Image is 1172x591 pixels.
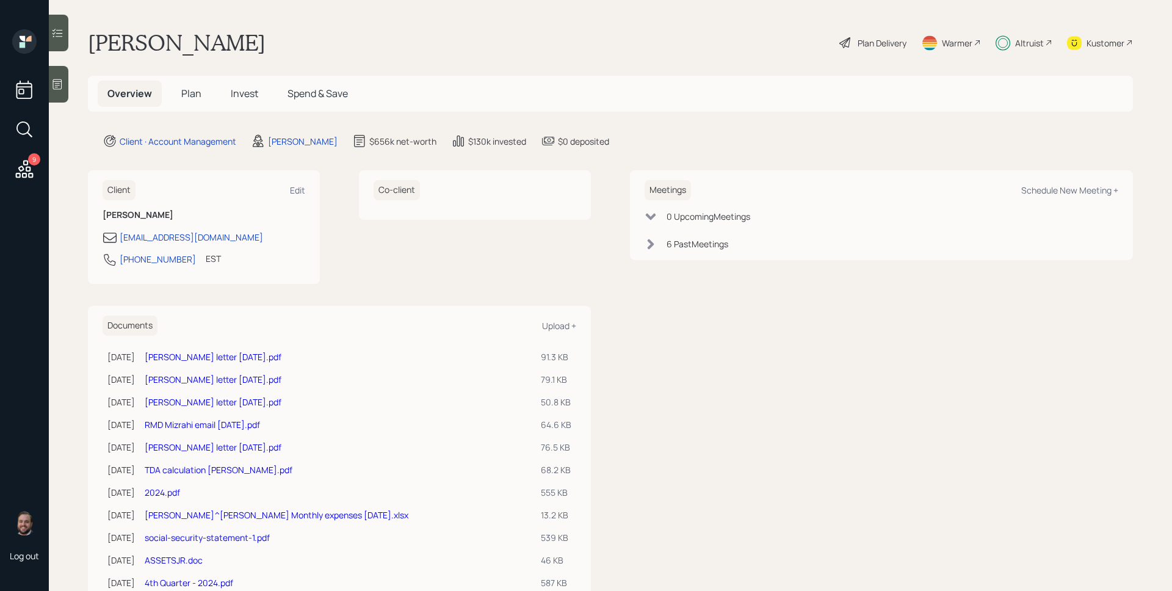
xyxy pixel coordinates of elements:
[1087,37,1124,49] div: Kustomer
[541,418,571,431] div: 64.6 KB
[1015,37,1044,49] div: Altruist
[290,184,305,196] div: Edit
[667,210,750,223] div: 0 Upcoming Meeting s
[145,577,233,589] a: 4th Quarter - 2024.pdf
[107,576,135,589] div: [DATE]
[103,180,136,200] h6: Client
[107,350,135,363] div: [DATE]
[541,463,571,476] div: 68.2 KB
[107,486,135,499] div: [DATE]
[107,373,135,386] div: [DATE]
[103,316,157,336] h6: Documents
[107,509,135,521] div: [DATE]
[88,29,266,56] h1: [PERSON_NAME]
[541,509,571,521] div: 13.2 KB
[541,441,571,454] div: 76.5 KB
[145,509,408,521] a: [PERSON_NAME]^[PERSON_NAME] Monthly expenses [DATE].xlsx
[541,350,571,363] div: 91.3 KB
[541,531,571,544] div: 539 KB
[145,374,281,385] a: [PERSON_NAME] letter [DATE].pdf
[145,351,281,363] a: [PERSON_NAME] letter [DATE].pdf
[645,180,691,200] h6: Meetings
[145,554,203,566] a: ASSETSJR.doc
[206,252,221,265] div: EST
[145,532,270,543] a: social-security-statement-1.pdf
[181,87,201,100] span: Plan
[268,135,338,148] div: [PERSON_NAME]
[120,231,263,244] div: [EMAIL_ADDRESS][DOMAIN_NAME]
[541,396,571,408] div: 50.8 KB
[468,135,526,148] div: $130k invested
[107,87,152,100] span: Overview
[288,87,348,100] span: Spend & Save
[942,37,972,49] div: Warmer
[107,418,135,431] div: [DATE]
[145,419,260,430] a: RMD Mizrahi email [DATE].pdf
[107,396,135,408] div: [DATE]
[541,486,571,499] div: 555 KB
[107,531,135,544] div: [DATE]
[145,396,281,408] a: [PERSON_NAME] letter [DATE].pdf
[145,441,281,453] a: [PERSON_NAME] letter [DATE].pdf
[558,135,609,148] div: $0 deposited
[369,135,436,148] div: $656k net-worth
[231,87,258,100] span: Invest
[145,487,180,498] a: 2024.pdf
[667,237,728,250] div: 6 Past Meeting s
[374,180,420,200] h6: Co-client
[858,37,906,49] div: Plan Delivery
[107,441,135,454] div: [DATE]
[103,210,305,220] h6: [PERSON_NAME]
[120,135,236,148] div: Client · Account Management
[120,253,196,266] div: [PHONE_NUMBER]
[542,320,576,332] div: Upload +
[541,554,571,567] div: 46 KB
[10,550,39,562] div: Log out
[12,511,37,535] img: james-distasi-headshot.png
[541,373,571,386] div: 79.1 KB
[541,576,571,589] div: 587 KB
[107,463,135,476] div: [DATE]
[1021,184,1118,196] div: Schedule New Meeting +
[107,554,135,567] div: [DATE]
[28,153,40,165] div: 9
[145,464,292,476] a: TDA calculation [PERSON_NAME].pdf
